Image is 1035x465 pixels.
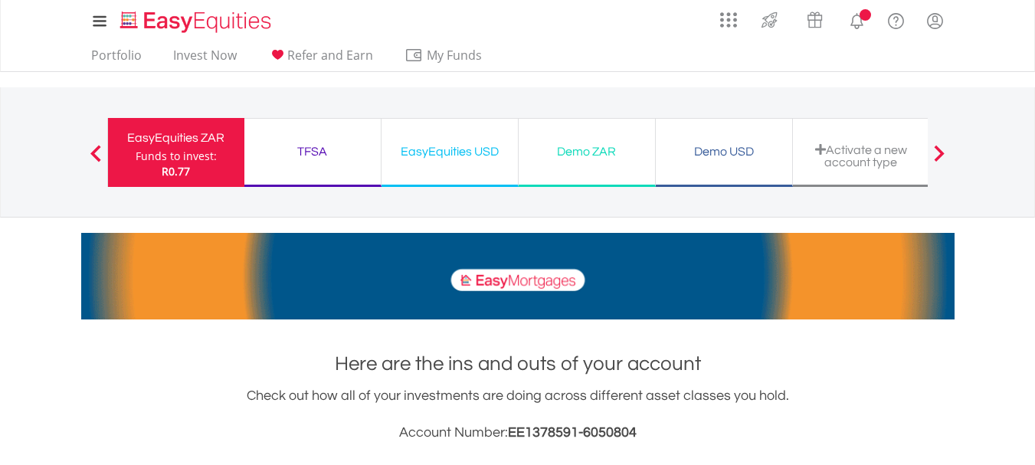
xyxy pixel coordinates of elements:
[81,350,955,378] h1: Here are the ins and outs of your account
[792,4,837,32] a: Vouchers
[876,4,915,34] a: FAQ's and Support
[85,47,148,71] a: Portfolio
[81,233,955,319] img: EasyMortage Promotion Banner
[405,45,505,65] span: My Funds
[665,141,783,162] div: Demo USD
[81,422,955,444] h3: Account Number:
[720,11,737,28] img: grid-menu-icon.svg
[162,164,190,178] span: R0.77
[802,143,920,169] div: Activate a new account type
[802,8,827,32] img: vouchers-v2.svg
[114,4,277,34] a: Home page
[117,9,277,34] img: EasyEquities_Logo.png
[254,141,372,162] div: TFSA
[915,4,955,38] a: My Profile
[528,141,646,162] div: Demo ZAR
[136,149,217,164] div: Funds to invest:
[508,425,637,440] span: EE1378591-6050804
[117,127,235,149] div: EasyEquities ZAR
[710,4,747,28] a: AppsGrid
[81,385,955,444] div: Check out how all of your investments are doing across different asset classes you hold.
[757,8,782,32] img: thrive-v2.svg
[262,47,379,71] a: Refer and Earn
[287,47,373,64] span: Refer and Earn
[167,47,243,71] a: Invest Now
[837,4,876,34] a: Notifications
[391,141,509,162] div: EasyEquities USD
